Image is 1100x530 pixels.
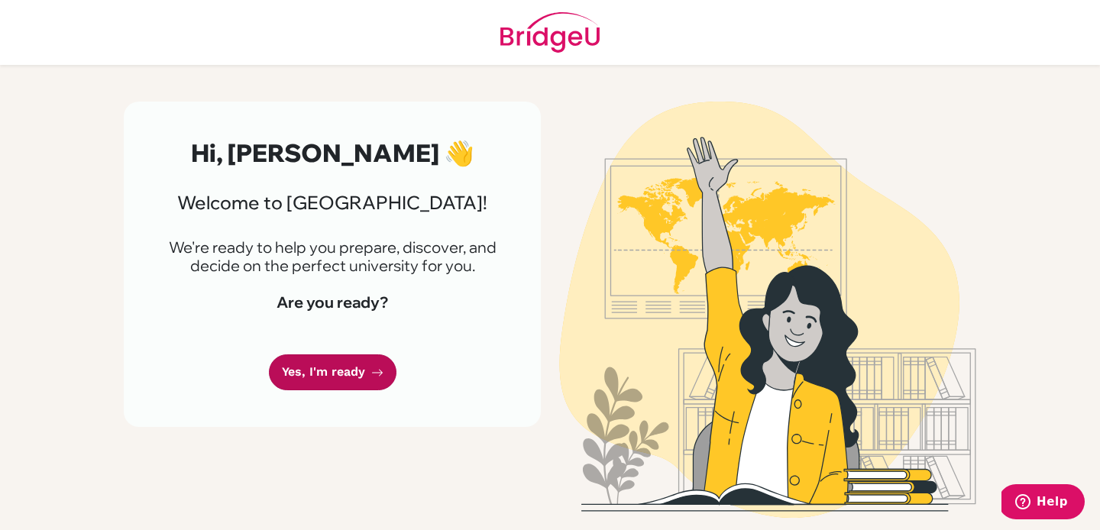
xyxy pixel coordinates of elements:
p: We're ready to help you prepare, discover, and decide on the perfect university for you. [160,238,504,275]
h3: Welcome to [GEOGRAPHIC_DATA]! [160,192,504,214]
iframe: Opens a widget where you can find more information [1001,484,1085,522]
h2: Hi, [PERSON_NAME] 👋 [160,138,504,167]
a: Yes, I'm ready [269,354,396,390]
h4: Are you ready? [160,293,504,312]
